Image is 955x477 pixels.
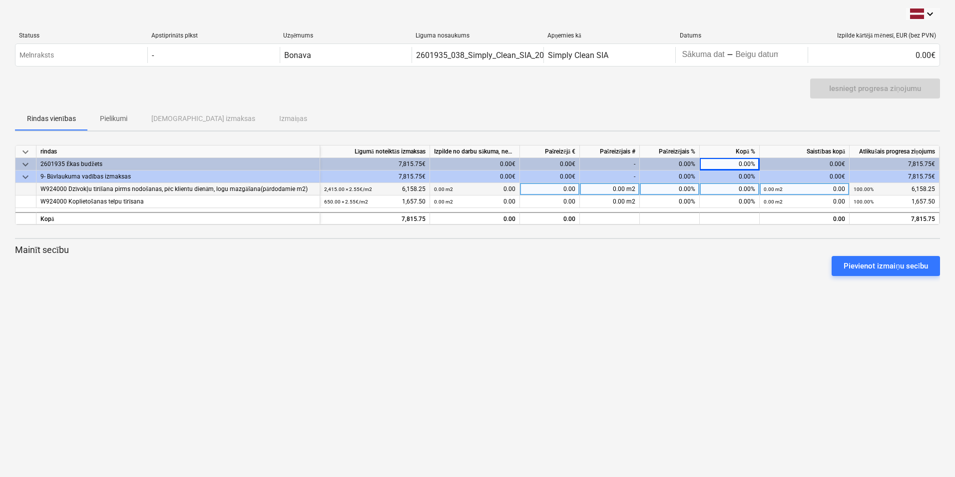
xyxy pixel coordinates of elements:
[760,212,850,224] div: 0.00
[434,183,515,195] div: 0.00
[19,146,31,158] span: keyboard_arrow_down
[100,113,127,124] p: Pielikumi
[151,32,276,39] div: Apstiprināts plkst
[416,32,540,39] div: Līguma nosaukums
[434,186,453,192] small: 0.00 m2
[520,145,580,158] div: Pašreizējā €
[520,195,580,208] div: 0.00
[850,158,940,170] div: 7,815.75€
[547,32,672,39] div: Apņemies kā
[19,32,143,39] div: Statuss
[36,145,320,158] div: rindas
[808,47,940,63] div: 0.00€
[640,183,700,195] div: 0.00%
[320,170,430,183] div: 7,815.75€
[580,170,640,183] div: -
[19,171,31,183] span: keyboard_arrow_down
[764,183,845,195] div: 0.00
[854,213,935,225] div: 7,815.75
[760,145,850,158] div: Saistības kopā
[40,183,316,195] div: W924000 Dzīvokļu tīrīšana pirms nodošanas, pēc klientu dienām, logu mazgāšana(pārdodamie m2)
[520,212,580,224] div: 0.00
[764,199,783,204] small: 0.00 m2
[640,145,700,158] div: Pašreizējais %
[924,8,936,20] i: keyboard_arrow_down
[640,158,700,170] div: 0.00%
[15,244,940,256] p: Mainīt secību
[854,199,874,204] small: 100.00%
[19,50,54,60] p: Melnraksts
[844,259,928,272] div: Pievienot izmaiņu secību
[700,145,760,158] div: Kopā %
[727,52,733,58] div: -
[320,145,430,158] div: Līgumā noteiktās izmaksas
[430,145,520,158] div: Izpilde no darbu sākuma, neskaitot kārtējā mēneša izpildi
[40,158,316,170] div: 2601935 Ēkas budžets
[36,212,320,224] div: Kopā
[580,145,640,158] div: Pašreizējais #
[700,158,760,170] div: 0.00%
[19,158,31,170] span: keyboard_arrow_down
[700,195,760,208] div: 0.00%
[850,170,940,183] div: 7,815.75€
[520,170,580,183] div: 0.00€
[416,50,747,60] div: 2601935_038_Simply_Clean_SIA_20250731_Ligums_generaltirisana_2025-2_EV44_1karta.pdf
[680,48,727,62] input: Sākuma datums
[700,183,760,195] div: 0.00%
[434,199,453,204] small: 0.00 m2
[283,32,408,39] div: Uzņēmums
[324,213,426,225] div: 7,815.75
[580,158,640,170] div: -
[640,170,700,183] div: 0.00%
[760,170,850,183] div: 0.00€
[434,195,515,208] div: 0.00
[324,183,426,195] div: 6,158.25
[324,195,426,208] div: 1,657.50
[832,256,940,276] button: Pievienot izmaiņu secību
[320,158,430,170] div: 7,815.75€
[854,195,935,208] div: 1,657.50
[854,183,935,195] div: 6,158.25
[520,158,580,170] div: 0.00€
[850,145,940,158] div: Atlikušais progresa ziņojums
[324,186,372,192] small: 2,415.00 × 2.55€ / m2
[324,199,368,204] small: 650.00 × 2.55€ / m2
[680,32,804,39] div: Datums
[640,195,700,208] div: 0.00%
[764,186,783,192] small: 0.00 m2
[430,158,520,170] div: 0.00€
[40,195,316,208] div: W924000 Koplietošanas telpu tīrīsana
[580,183,640,195] div: 0.00 m2
[580,195,640,208] div: 0.00 m2
[733,48,780,62] input: Beigu datums
[27,113,76,124] p: Rindas vienības
[760,158,850,170] div: 0.00€
[152,50,154,60] div: -
[520,183,580,195] div: 0.00
[284,50,311,60] div: Bonava
[812,32,936,39] div: Izpilde kārtējā mēnesī, EUR (bez PVN)
[434,213,515,225] div: 0.00
[700,170,760,183] div: 0.00%
[548,50,608,60] div: Simply Clean SIA
[854,186,874,192] small: 100.00%
[40,170,316,183] div: 9- Būvlaukuma vadības izmaksas
[430,170,520,183] div: 0.00€
[764,195,845,208] div: 0.00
